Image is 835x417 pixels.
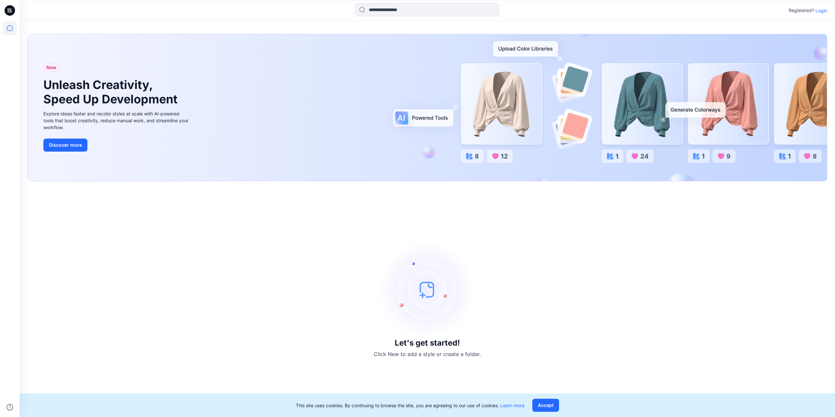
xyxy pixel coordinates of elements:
[43,139,190,152] a: Discover more
[374,350,481,358] p: Click New to add a style or create a folder.
[395,338,460,348] h3: Let's get started!
[789,7,814,14] p: Registered?
[378,241,476,338] img: empty-state-image.svg
[815,7,827,14] p: Login
[46,64,56,71] span: New
[43,78,180,106] h1: Unleash Creativity, Speed Up Development
[43,139,87,152] button: Discover more
[532,399,559,412] button: Accept
[43,110,190,131] div: Explore ideas faster and recolor styles at scale with AI-powered tools that boost creativity, red...
[500,403,524,408] a: Learn more
[296,402,524,409] p: This site uses cookies. By continuing to browse the site, you are agreeing to our use of cookies.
